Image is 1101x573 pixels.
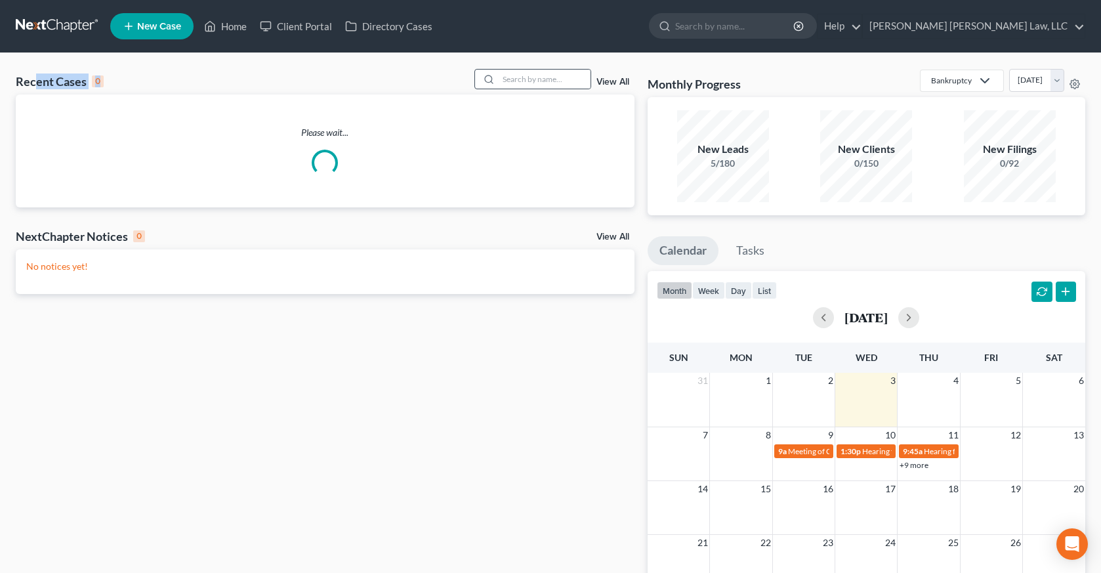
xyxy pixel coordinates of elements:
[677,157,769,170] div: 5/180
[818,14,862,38] a: Help
[827,373,835,389] span: 2
[884,481,897,497] span: 17
[701,427,709,443] span: 7
[863,14,1085,38] a: [PERSON_NAME] [PERSON_NAME] Law, LLC
[947,481,960,497] span: 18
[900,460,928,470] a: +9 more
[759,535,772,551] span: 22
[133,230,145,242] div: 0
[919,352,938,363] span: Thu
[856,352,877,363] span: Wed
[827,427,835,443] span: 9
[820,142,912,157] div: New Clients
[964,157,1056,170] div: 0/92
[947,427,960,443] span: 11
[820,157,912,170] div: 0/150
[724,236,776,265] a: Tasks
[137,22,181,32] span: New Case
[730,352,753,363] span: Mon
[984,352,998,363] span: Fri
[1056,528,1088,560] div: Open Intercom Messenger
[696,481,709,497] span: 14
[1014,373,1022,389] span: 5
[1046,352,1062,363] span: Sat
[1009,481,1022,497] span: 19
[16,228,145,244] div: NextChapter Notices
[759,481,772,497] span: 15
[253,14,339,38] a: Client Portal
[26,260,624,273] p: No notices yet!
[16,126,634,139] p: Please wait...
[952,373,960,389] span: 4
[889,373,897,389] span: 3
[884,427,897,443] span: 10
[947,535,960,551] span: 25
[499,70,591,89] input: Search by name...
[1072,427,1085,443] span: 13
[844,310,888,324] h2: [DATE]
[884,535,897,551] span: 24
[1009,427,1022,443] span: 12
[596,232,629,242] a: View All
[657,282,692,299] button: month
[841,446,861,456] span: 1:30p
[675,14,795,38] input: Search by name...
[677,142,769,157] div: New Leads
[1009,535,1022,551] span: 26
[648,236,718,265] a: Calendar
[1072,481,1085,497] span: 20
[648,76,741,92] h3: Monthly Progress
[696,535,709,551] span: 21
[764,373,772,389] span: 1
[821,481,835,497] span: 16
[788,446,934,456] span: Meeting of Creditors for [PERSON_NAME]
[903,446,923,456] span: 9:45a
[16,74,104,89] div: Recent Cases
[92,75,104,87] div: 0
[752,282,777,299] button: list
[339,14,439,38] a: Directory Cases
[778,446,787,456] span: 9a
[696,373,709,389] span: 31
[669,352,688,363] span: Sun
[764,427,772,443] span: 8
[924,446,1096,456] span: Hearing for [PERSON_NAME] & [PERSON_NAME]
[964,142,1056,157] div: New Filings
[862,446,965,456] span: Hearing for [PERSON_NAME]
[725,282,752,299] button: day
[596,77,629,87] a: View All
[692,282,725,299] button: week
[1077,373,1085,389] span: 6
[931,75,972,86] div: Bankruptcy
[821,535,835,551] span: 23
[795,352,812,363] span: Tue
[197,14,253,38] a: Home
